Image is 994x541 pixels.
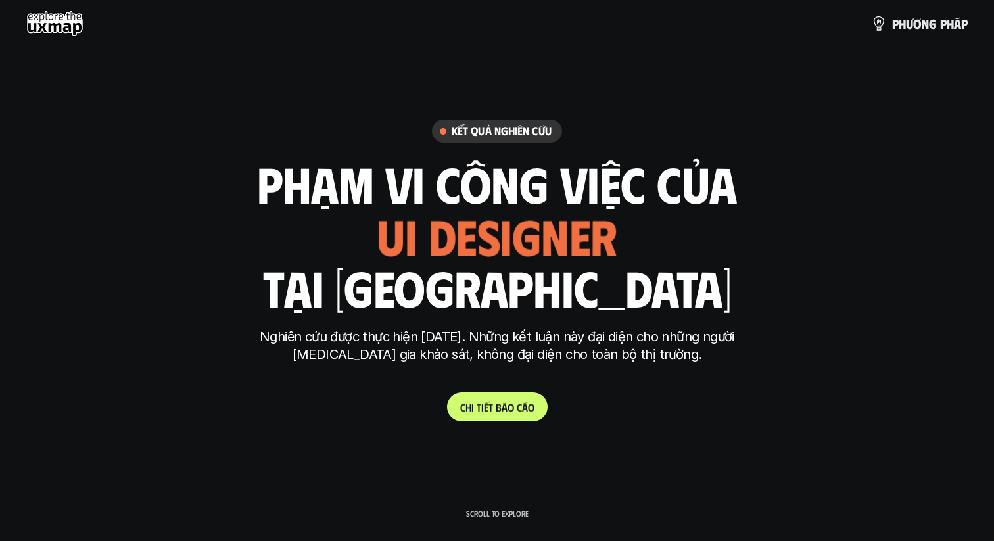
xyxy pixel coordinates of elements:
[522,388,528,400] span: á
[922,16,929,31] span: n
[250,328,744,364] p: Nghiên cứu được thực hiện [DATE]. Những kết luận này đại diện cho những người [MEDICAL_DATA] gia ...
[465,388,471,400] span: h
[452,124,552,139] h6: Kết quả nghiên cứu
[913,16,922,31] span: ơ
[929,16,937,31] span: g
[471,388,474,400] span: i
[940,16,947,31] span: p
[508,388,514,400] span: o
[947,16,954,31] span: h
[954,16,961,31] span: á
[477,388,481,400] span: t
[488,388,493,400] span: t
[496,388,502,400] span: b
[263,260,732,315] h1: tại [GEOGRAPHIC_DATA]
[460,388,465,400] span: C
[892,16,899,31] span: p
[257,156,737,211] h1: phạm vi công việc của
[961,16,968,31] span: p
[481,388,484,400] span: i
[528,388,534,400] span: o
[517,388,522,400] span: c
[502,388,508,400] span: á
[484,388,488,400] span: ế
[466,509,529,518] p: Scroll to explore
[871,11,968,37] a: phươngpháp
[899,16,906,31] span: h
[906,16,913,31] span: ư
[447,392,548,421] a: Chitiếtbáocáo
